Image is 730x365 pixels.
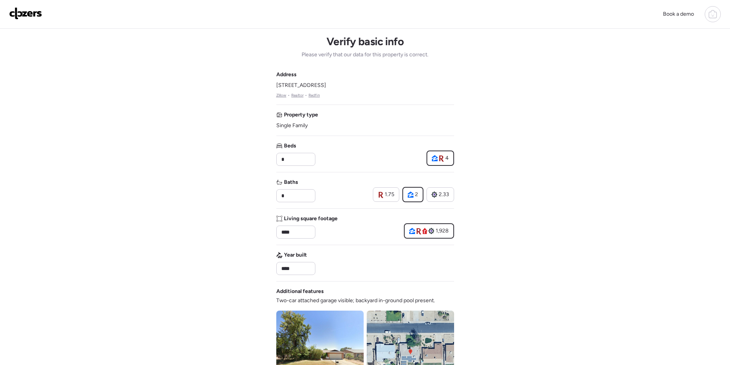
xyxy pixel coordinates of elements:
span: Single Family [276,122,308,129]
span: 2 [415,191,418,198]
span: Book a demo [663,11,694,17]
span: 1,928 [436,227,449,235]
span: Two-car attached garage visible; backyard in-ground pool present. [276,297,435,304]
span: Address [276,71,297,79]
a: Zillow [276,92,287,98]
a: Redfin [308,92,320,98]
span: 1.75 [385,191,394,198]
span: [STREET_ADDRESS] [276,82,326,89]
span: Beds [284,142,296,150]
span: Additional features [276,288,324,295]
img: Logo [9,7,42,20]
span: Baths [284,178,298,186]
span: Living square footage [284,215,338,223]
span: 4 [445,154,449,162]
span: Please verify that our data for this property is correct. [302,51,428,59]
span: Year built [284,251,307,259]
span: 2.33 [439,191,449,198]
h1: Verify basic info [326,35,404,48]
span: Property type [284,111,318,119]
span: • [305,92,307,98]
span: • [288,92,290,98]
a: Realtor [291,92,303,98]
